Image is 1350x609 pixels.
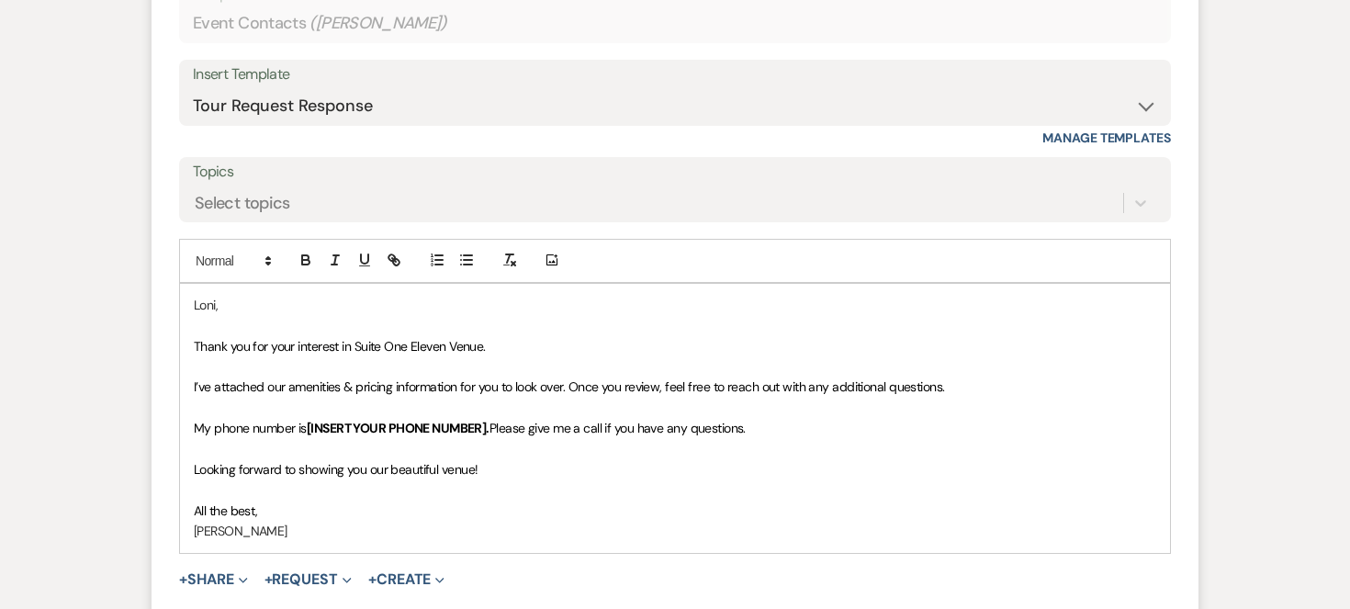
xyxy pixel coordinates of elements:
[193,62,1157,88] div: Insert Template
[1042,130,1171,146] a: Manage Templates
[194,521,1156,541] p: [PERSON_NAME]
[368,572,444,587] button: Create
[179,572,248,587] button: Share
[309,11,447,36] span: ( [PERSON_NAME] )
[194,295,1156,315] p: Loni,
[179,572,187,587] span: +
[194,461,478,478] span: Looking forward to showing you our beautiful venue!
[264,572,273,587] span: +
[193,159,1157,186] label: Topics
[194,338,486,355] span: Thank you for your interest in Suite One Eleven Venue.
[194,378,944,395] span: I’ve attached our amenities & pricing information for you to look over. Once you review, feel fre...
[195,190,290,215] div: Select topics
[194,420,307,436] span: My phone number is
[194,502,258,519] span: All the best,
[307,420,489,436] strong: [INSERT YOUR PHONE NUMBER].
[264,572,352,587] button: Request
[193,6,1157,41] div: Event Contacts
[368,572,377,587] span: +
[489,420,746,436] span: Please give me a call if you have any questions.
